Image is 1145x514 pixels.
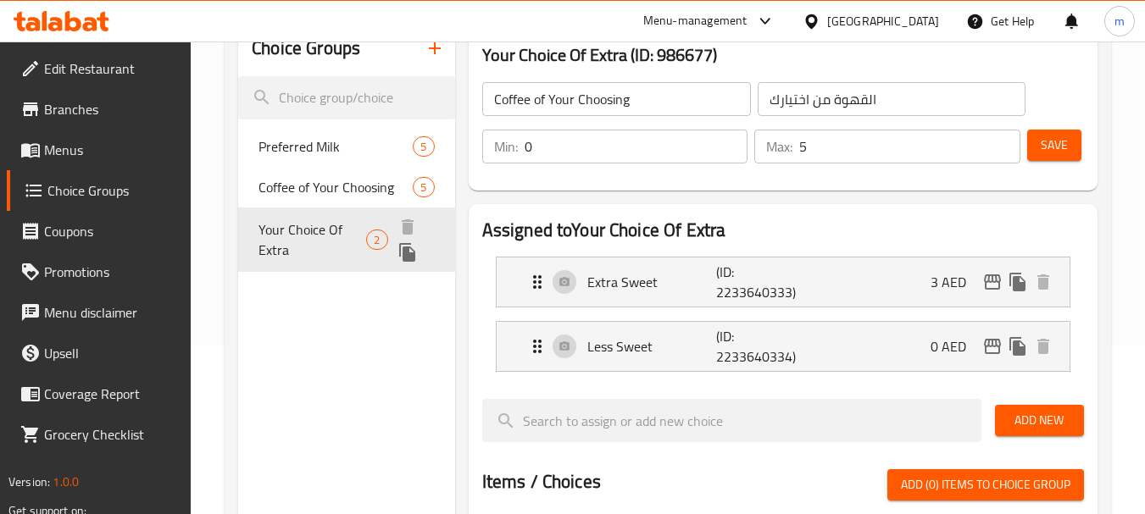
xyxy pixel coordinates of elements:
p: Min: [494,136,518,157]
h2: Items / Choices [482,469,601,495]
span: Save [1041,135,1068,156]
a: Coupons [7,211,192,251]
span: Coverage Report [44,384,178,404]
input: search [238,76,454,119]
a: Grocery Checklist [7,414,192,455]
button: delete [1031,269,1056,295]
div: Choices [413,136,434,157]
p: Less Sweet [587,336,717,356]
div: [GEOGRAPHIC_DATA] [827,12,939,30]
button: Save [1027,130,1081,161]
div: Expand [497,322,1070,371]
div: Expand [497,257,1070,307]
span: Upsell [44,343,178,363]
span: Choice Groups [47,180,178,201]
button: Add (0) items to choice group [887,469,1084,500]
p: Max: [766,136,792,157]
button: edit [980,334,1005,359]
a: Branches [7,89,192,130]
button: duplicate [1005,269,1031,295]
span: Preferred Milk [258,136,413,157]
button: duplicate [1005,334,1031,359]
li: Expand [482,314,1084,379]
a: Menu disclaimer [7,292,192,333]
span: m [1114,12,1125,30]
h3: Your Choice Of Extra (ID: 986677) [482,41,1084,69]
span: Edit Restaurant [44,58,178,79]
button: Add New [995,405,1084,436]
span: Menu disclaimer [44,302,178,323]
button: duplicate [395,240,420,265]
button: edit [980,269,1005,295]
p: (ID: 2233640334) [716,326,803,367]
button: delete [395,214,420,240]
p: 3 AED [931,272,980,292]
li: Expand [482,250,1084,314]
span: Branches [44,99,178,119]
div: Preferred Milk5 [238,126,454,167]
span: Add (0) items to choice group [901,474,1070,495]
span: Add New [1009,410,1070,431]
a: Menus [7,130,192,170]
span: Promotions [44,262,178,282]
h2: Choice Groups [252,36,360,61]
button: delete [1031,334,1056,359]
a: Promotions [7,251,192,292]
input: search [482,399,981,442]
div: Menu-management [643,11,748,31]
a: Coverage Report [7,373,192,414]
p: 0 AED [931,336,980,356]
span: 2 [367,232,386,248]
div: Coffee of Your Choosing5 [238,167,454,207]
h2: Assigned to Your Choice Of Extra [482,218,1084,243]
span: 5 [414,180,433,196]
span: Menus [44,140,178,160]
a: Choice Groups [7,170,192,211]
span: Your Choice Of Extra [258,219,366,260]
span: Version: [8,471,50,493]
span: Coupons [44,221,178,241]
span: Coffee of Your Choosing [258,177,413,197]
div: Your Choice Of Extra2deleteduplicate [238,207,454,272]
div: Choices [366,229,387,250]
a: Upsell [7,333,192,373]
a: Edit Restaurant [7,48,192,89]
span: 1.0.0 [53,471,79,493]
span: Grocery Checklist [44,424,178,445]
p: Extra Sweet [587,272,717,292]
span: 5 [414,139,433,155]
p: (ID: 2233640333) [716,262,803,302]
